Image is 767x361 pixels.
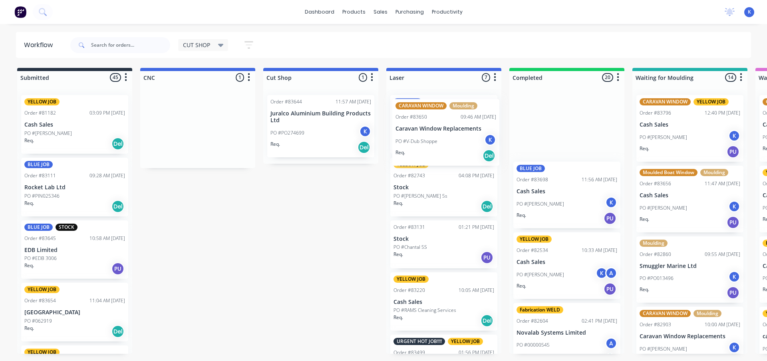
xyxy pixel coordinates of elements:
img: Factory [14,6,26,18]
div: sales [370,6,391,18]
a: dashboard [301,6,338,18]
span: K [748,8,751,16]
div: products [338,6,370,18]
input: Search for orders... [91,37,170,53]
div: productivity [428,6,467,18]
div: Workflow [24,40,57,50]
div: purchasing [391,6,428,18]
span: CUT SHOP [183,41,210,49]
